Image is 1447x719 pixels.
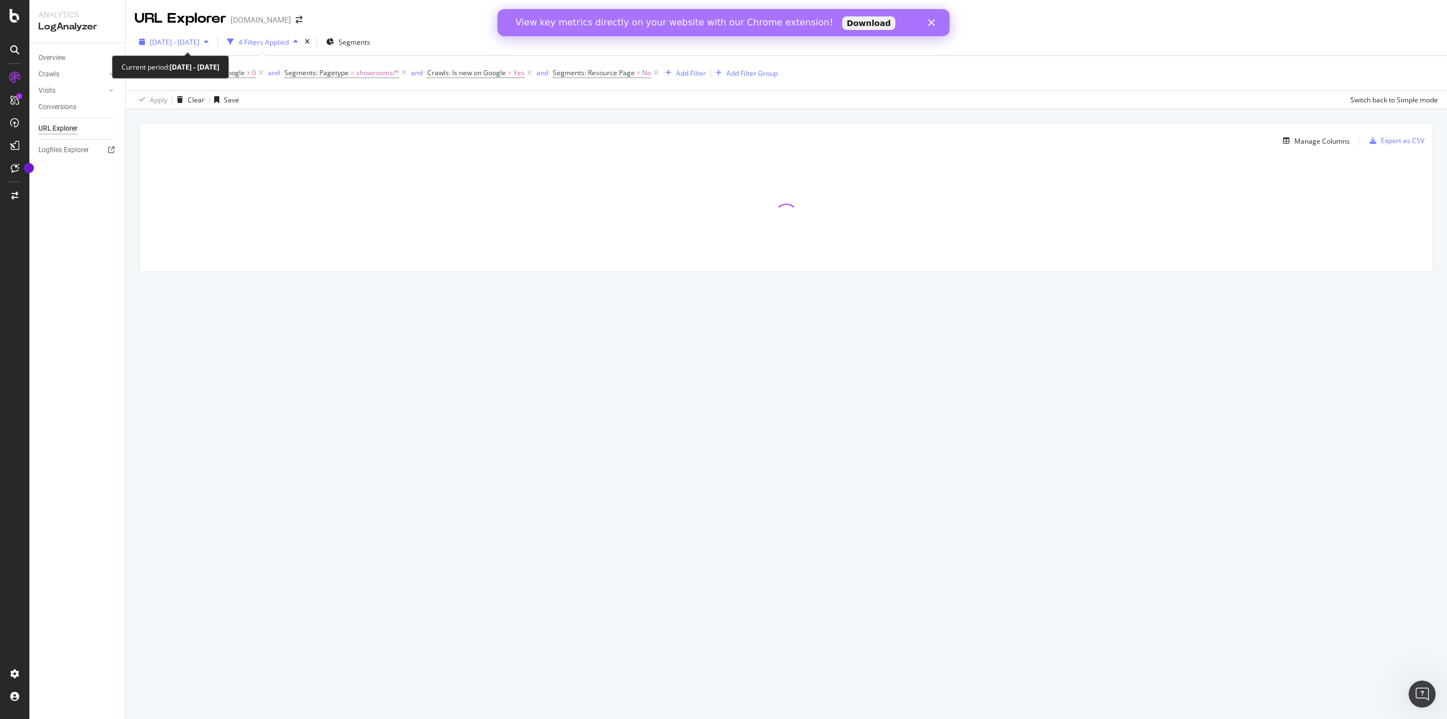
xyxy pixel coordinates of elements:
[38,9,116,20] div: Analytics
[122,61,219,74] div: Current period:
[1279,134,1350,148] button: Manage Columns
[38,85,106,97] a: Visits
[1409,681,1436,708] iframe: Intercom live chat
[172,91,205,109] button: Clear
[38,123,77,135] div: URL Explorer
[268,67,280,78] button: and
[1381,136,1424,145] div: Export as CSV
[38,68,59,80] div: Crawls
[513,65,525,81] span: Yes
[38,68,106,80] a: Crawls
[508,68,512,78] span: =
[223,33,302,51] button: 4 Filters Applied
[150,95,167,105] div: Apply
[268,68,280,78] div: and
[661,66,706,80] button: Add Filter
[642,65,651,81] span: No
[427,68,506,78] span: Crawls: Is new on Google
[38,85,55,97] div: Visits
[135,91,167,109] button: Apply
[497,9,950,36] iframe: Intercom live chat banner
[224,95,239,105] div: Save
[1346,91,1438,109] button: Switch back to Simple mode
[188,95,205,105] div: Clear
[676,68,706,78] div: Add Filter
[284,68,349,78] span: Segments: Pagetype
[38,123,117,135] a: URL Explorer
[636,68,640,78] span: =
[322,33,375,51] button: Segments
[1294,136,1350,146] div: Manage Columns
[296,16,302,24] div: arrow-right-arrow-left
[170,62,219,72] b: [DATE] - [DATE]
[38,101,76,113] div: Conversions
[231,14,291,25] div: [DOMAIN_NAME]
[239,37,289,47] div: 4 Filters Applied
[1365,132,1424,150] button: Export as CSV
[150,37,200,47] span: [DATE] - [DATE]
[210,91,239,109] button: Save
[1350,95,1438,105] div: Switch back to Simple mode
[411,68,423,78] div: and
[38,101,117,113] a: Conversions
[38,20,116,33] div: LogAnalyzer
[350,68,354,78] span: =
[135,9,226,28] div: URL Explorer
[536,67,548,78] button: and
[24,163,34,173] div: Tooltip anchor
[38,52,66,64] div: Overview
[411,67,423,78] button: and
[536,68,548,78] div: and
[356,65,399,81] span: showrooms/*
[339,37,370,47] span: Segments
[302,36,312,48] div: times
[711,66,778,80] button: Add Filter Group
[38,144,117,156] a: Logfiles Explorer
[726,68,778,78] div: Add Filter Group
[252,65,256,81] span: 0
[135,33,213,51] button: [DATE] - [DATE]
[38,144,89,156] div: Logfiles Explorer
[38,52,117,64] a: Overview
[246,68,250,78] span: >
[553,68,635,78] span: Segments: Resource Page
